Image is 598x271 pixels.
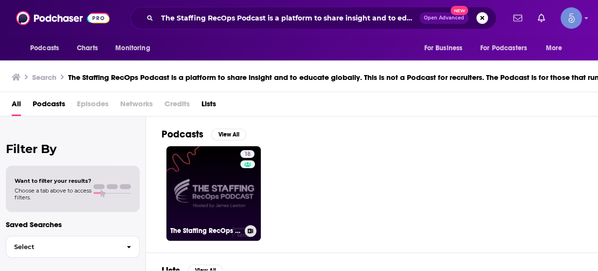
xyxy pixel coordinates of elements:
[77,96,109,116] span: Episodes
[419,12,469,24] button: Open AdvancedNew
[424,16,464,20] span: Open Advanced
[6,236,140,258] button: Select
[33,96,65,116] a: Podcasts
[474,39,541,58] button: open menu
[77,41,98,55] span: Charts
[32,73,56,82] h3: Search
[16,9,109,27] img: Podchaser - Follow, Share and Rate Podcasts
[166,146,261,241] a: 18The Staffing RecOps Podcast
[509,10,526,26] a: Show notifications dropdown
[30,41,59,55] span: Podcasts
[164,96,190,116] span: Credits
[120,96,153,116] span: Networks
[170,227,241,235] h3: The Staffing RecOps Podcast
[561,7,582,29] button: Show profile menu
[6,220,140,229] p: Saved Searches
[6,244,119,250] span: Select
[201,96,216,116] a: Lists
[546,41,562,55] span: More
[15,177,91,184] span: Want to filter your results?
[539,39,575,58] button: open menu
[451,6,468,15] span: New
[480,41,527,55] span: For Podcasters
[115,41,150,55] span: Monitoring
[561,7,582,29] span: Logged in as Spiral5-G1
[15,187,91,201] span: Choose a tab above to access filters.
[534,10,549,26] a: Show notifications dropdown
[561,7,582,29] img: User Profile
[162,128,246,140] a: PodcastsView All
[109,39,163,58] button: open menu
[417,39,474,58] button: open menu
[130,7,496,29] div: Search podcasts, credits, & more...
[71,39,104,58] a: Charts
[157,10,419,26] input: Search podcasts, credits, & more...
[244,150,251,159] span: 18
[12,96,21,116] a: All
[6,142,140,156] h2: Filter By
[23,39,72,58] button: open menu
[424,41,462,55] span: For Business
[240,150,254,158] a: 18
[162,128,203,140] h2: Podcasts
[211,129,246,140] button: View All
